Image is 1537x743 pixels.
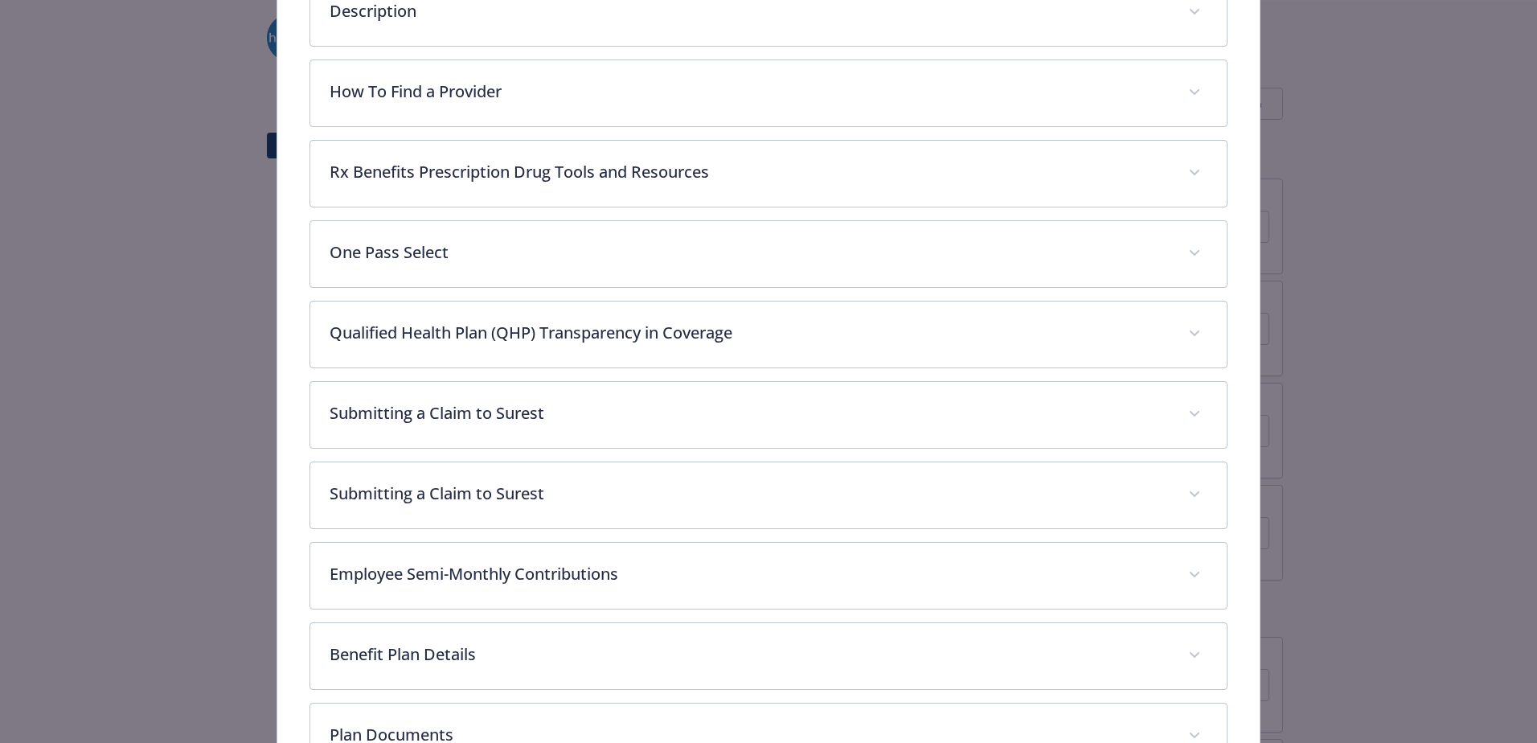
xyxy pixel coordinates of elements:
[310,623,1227,689] div: Benefit Plan Details
[330,482,1169,506] p: Submitting a Claim to Surest
[330,401,1169,425] p: Submitting a Claim to Surest
[310,302,1227,367] div: Qualified Health Plan (QHP) Transparency in Coverage
[310,60,1227,126] div: How To Find a Provider
[330,642,1169,667] p: Benefit Plan Details
[330,321,1169,345] p: Qualified Health Plan (QHP) Transparency in Coverage
[310,462,1227,528] div: Submitting a Claim to Surest
[330,80,1169,104] p: How To Find a Provider
[330,240,1169,265] p: One Pass Select
[310,543,1227,609] div: Employee Semi-Monthly Contributions
[330,160,1169,184] p: Rx Benefits Prescription Drug Tools and Resources
[310,221,1227,287] div: One Pass Select
[310,141,1227,207] div: Rx Benefits Prescription Drug Tools and Resources
[330,562,1169,586] p: Employee Semi-Monthly Contributions
[310,382,1227,448] div: Submitting a Claim to Surest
